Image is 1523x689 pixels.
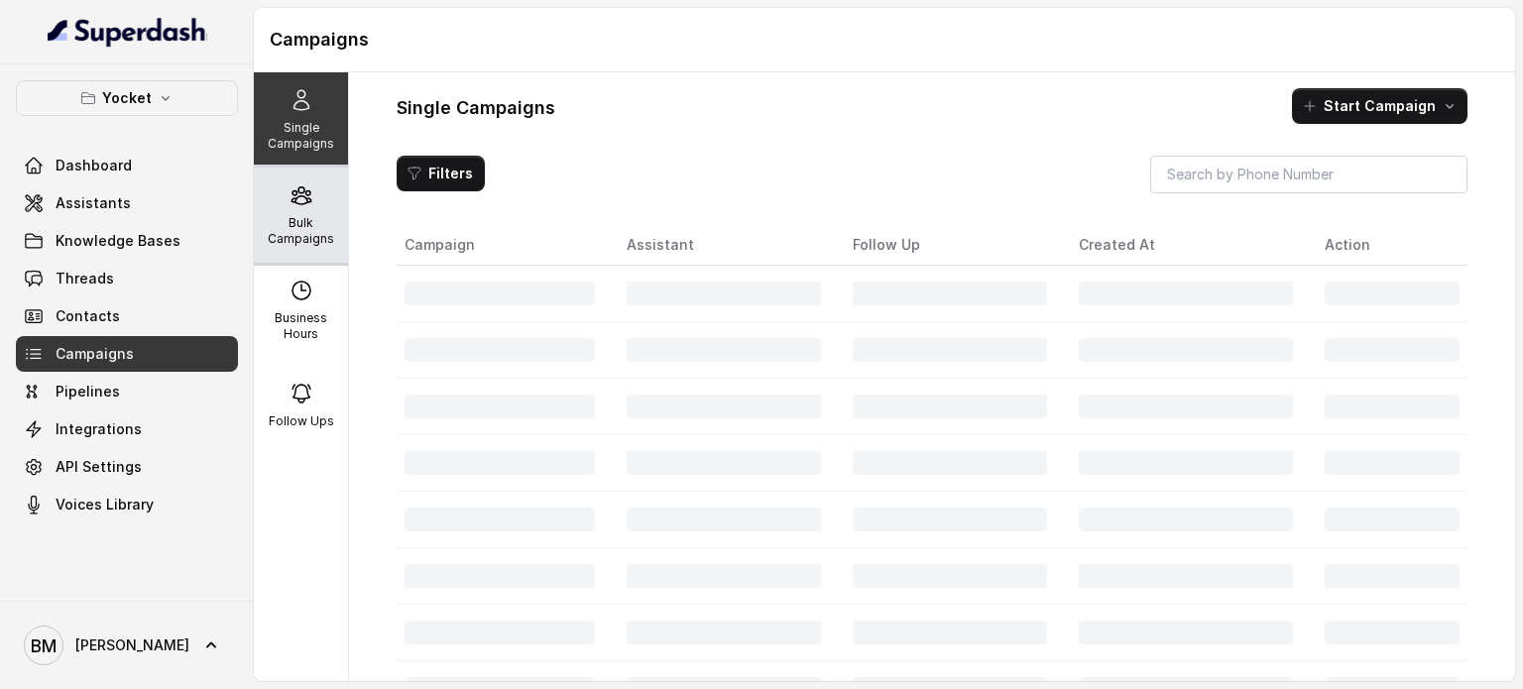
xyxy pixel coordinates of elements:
a: Dashboard [16,148,238,183]
span: Assistants [56,193,131,213]
span: Pipelines [56,382,120,402]
h1: Single Campaigns [397,92,555,124]
h1: Campaigns [270,24,1499,56]
span: Campaigns [56,344,134,364]
a: Assistants [16,185,238,221]
p: Single Campaigns [262,120,340,152]
button: Filters [397,156,485,191]
span: Knowledge Bases [56,231,180,251]
input: Search by Phone Number [1150,156,1467,193]
span: Threads [56,269,114,288]
a: API Settings [16,449,238,485]
span: [PERSON_NAME] [75,635,189,655]
span: Voices Library [56,495,154,515]
img: light.svg [48,16,207,48]
a: Campaigns [16,336,238,372]
p: Business Hours [262,310,340,342]
span: Contacts [56,306,120,326]
th: Follow Up [837,225,1063,266]
a: Knowledge Bases [16,223,238,259]
p: Yocket [102,86,152,110]
span: API Settings [56,457,142,477]
a: Contacts [16,298,238,334]
th: Assistant [611,225,837,266]
a: Threads [16,261,238,296]
text: BM [31,635,57,656]
th: Created At [1063,225,1309,266]
p: Bulk Campaigns [262,215,340,247]
a: Integrations [16,411,238,447]
a: [PERSON_NAME] [16,618,238,673]
span: Integrations [56,419,142,439]
a: Pipelines [16,374,238,409]
button: Yocket [16,80,238,116]
button: Start Campaign [1292,88,1467,124]
p: Follow Ups [269,413,334,429]
th: Action [1309,225,1467,266]
a: Voices Library [16,487,238,522]
span: Dashboard [56,156,132,175]
th: Campaign [397,225,611,266]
